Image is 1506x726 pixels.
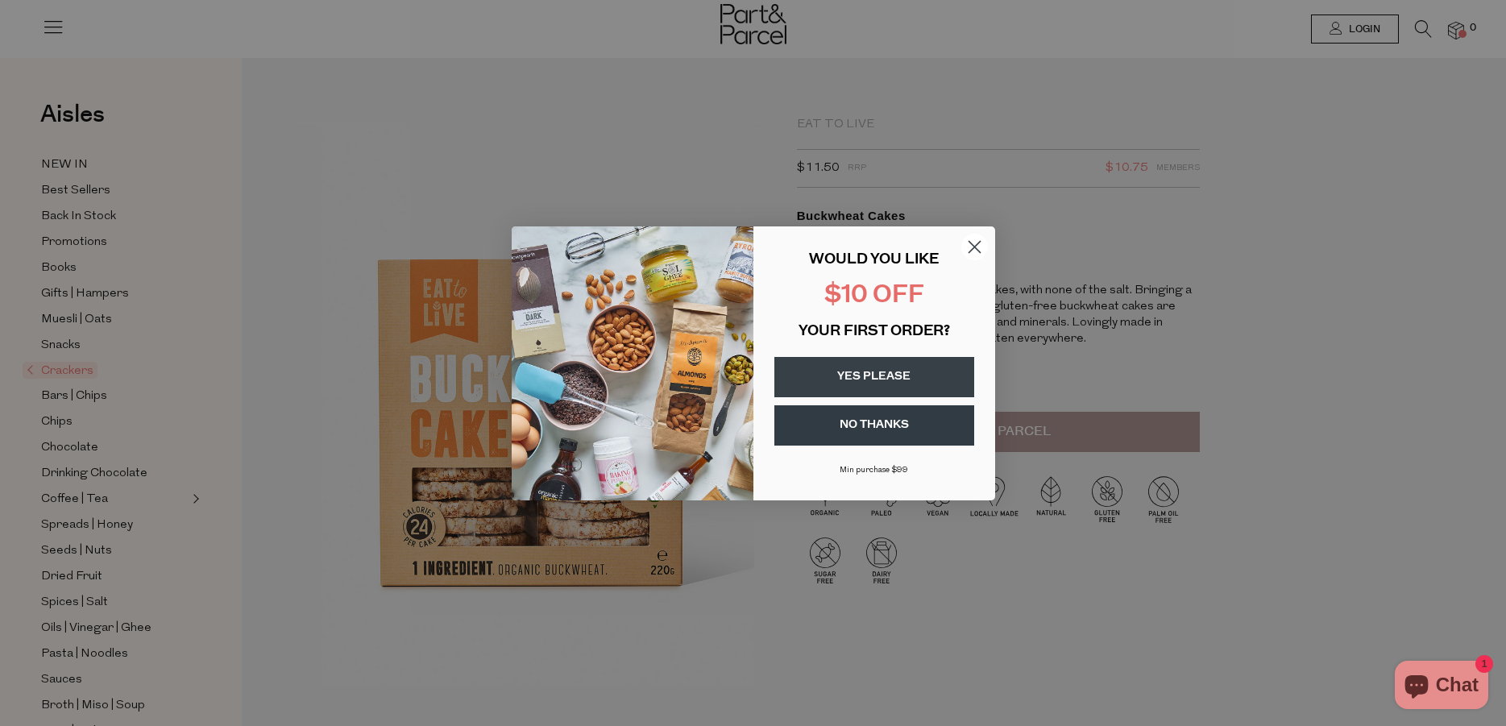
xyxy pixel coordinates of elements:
[512,226,753,500] img: 43fba0fb-7538-40bc-babb-ffb1a4d097bc.jpeg
[809,253,939,268] span: WOULD YOU LIKE
[840,466,908,475] span: Min purchase $99
[1390,661,1493,713] inbox-online-store-chat: Shopify online store chat
[824,284,924,309] span: $10 OFF
[960,233,989,261] button: Close dialog
[799,325,950,339] span: YOUR FIRST ORDER?
[774,405,974,446] button: NO THANKS
[774,357,974,397] button: YES PLEASE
